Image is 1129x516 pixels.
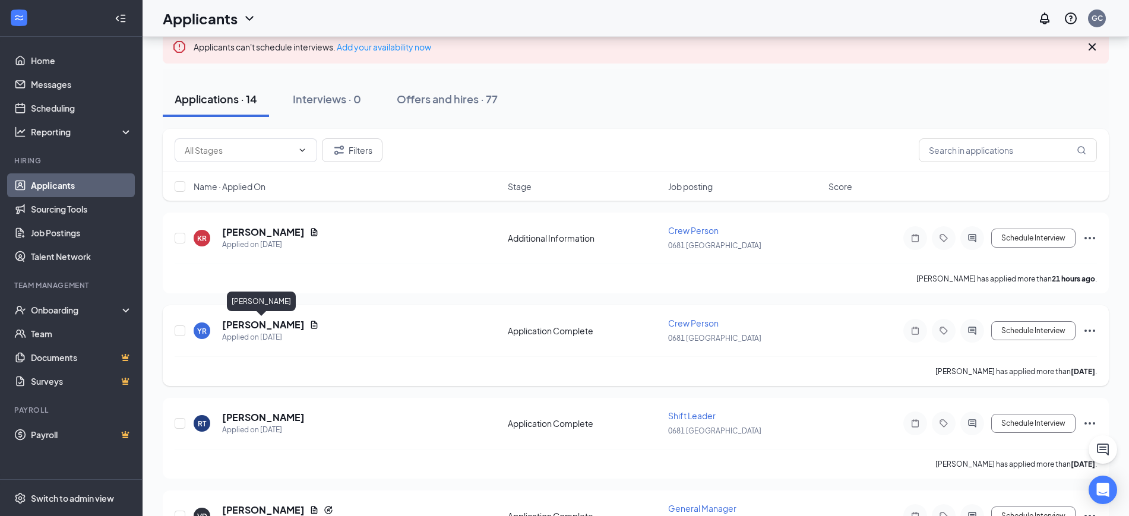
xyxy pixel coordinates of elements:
span: Shift Leader [668,410,716,421]
b: 21 hours ago [1052,274,1095,283]
h5: [PERSON_NAME] [222,226,305,239]
a: DocumentsCrown [31,346,132,369]
span: Crew Person [668,225,719,236]
a: Team [31,322,132,346]
svg: Note [908,233,922,243]
svg: Tag [937,233,951,243]
svg: Notifications [1038,11,1052,26]
span: Crew Person [668,318,719,328]
svg: UserCheck [14,304,26,316]
button: Schedule Interview [991,229,1076,248]
svg: Note [908,326,922,335]
div: Team Management [14,280,130,290]
div: Applied on [DATE] [222,424,305,436]
div: Reporting [31,126,133,138]
div: [PERSON_NAME] [227,292,296,311]
svg: Note [908,419,922,428]
svg: Filter [332,143,346,157]
svg: Collapse [115,12,127,24]
svg: Tag [937,326,951,335]
span: Job posting [668,181,713,192]
a: Job Postings [31,221,132,245]
span: 0681 [GEOGRAPHIC_DATA] [668,334,761,343]
svg: Ellipses [1083,416,1097,430]
svg: Analysis [14,126,26,138]
svg: Tag [937,419,951,428]
a: Messages [31,72,132,96]
span: Stage [508,181,532,192]
b: [DATE] [1071,367,1095,376]
a: Applicants [31,173,132,197]
div: YR [197,326,207,336]
span: Score [828,181,852,192]
span: 0681 [GEOGRAPHIC_DATA] [668,241,761,250]
div: Additional Information [508,232,661,244]
a: SurveysCrown [31,369,132,393]
div: RT [198,419,206,429]
div: Offers and hires · 77 [397,91,498,106]
p: [PERSON_NAME] has applied more than . [935,459,1097,469]
p: [PERSON_NAME] has applied more than . [935,366,1097,376]
input: Search in applications [919,138,1097,162]
h5: [PERSON_NAME] [222,318,305,331]
svg: Document [309,505,319,515]
div: Switch to admin view [31,492,114,504]
svg: ActiveChat [965,419,979,428]
a: Talent Network [31,245,132,268]
svg: QuestionInfo [1064,11,1078,26]
div: Open Intercom Messenger [1089,476,1117,504]
svg: Settings [14,492,26,504]
div: KR [197,233,207,243]
a: Home [31,49,132,72]
div: Application Complete [508,325,661,337]
a: PayrollCrown [31,423,132,447]
svg: ChevronDown [242,11,257,26]
svg: ActiveChat [965,326,979,335]
a: Sourcing Tools [31,197,132,221]
div: Payroll [14,405,130,415]
div: Applied on [DATE] [222,239,319,251]
span: Name · Applied On [194,181,265,192]
svg: MagnifyingGlass [1077,145,1086,155]
svg: Cross [1085,40,1099,54]
svg: Ellipses [1083,231,1097,245]
span: General Manager [668,503,736,514]
div: GC [1092,13,1103,23]
div: Onboarding [31,304,122,316]
svg: ChatActive [1096,442,1110,457]
svg: ActiveChat [965,233,979,243]
svg: WorkstreamLogo [13,12,25,24]
span: Applicants can't schedule interviews. [194,42,431,52]
svg: Error [172,40,186,54]
p: [PERSON_NAME] has applied more than . [916,274,1097,284]
span: 0681 [GEOGRAPHIC_DATA] [668,426,761,435]
button: Filter Filters [322,138,382,162]
div: Interviews · 0 [293,91,361,106]
svg: ChevronDown [298,145,307,155]
button: Schedule Interview [991,414,1076,433]
div: Hiring [14,156,130,166]
button: Schedule Interview [991,321,1076,340]
h5: [PERSON_NAME] [222,411,305,424]
div: Applied on [DATE] [222,331,319,343]
button: ChatActive [1089,435,1117,464]
div: Applications · 14 [175,91,257,106]
a: Scheduling [31,96,132,120]
svg: Reapply [324,505,333,515]
h1: Applicants [163,8,238,29]
a: Add your availability now [337,42,431,52]
svg: Document [309,320,319,330]
b: [DATE] [1071,460,1095,468]
svg: Document [309,227,319,237]
svg: Ellipses [1083,324,1097,338]
input: All Stages [185,144,293,157]
div: Application Complete [508,417,661,429]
